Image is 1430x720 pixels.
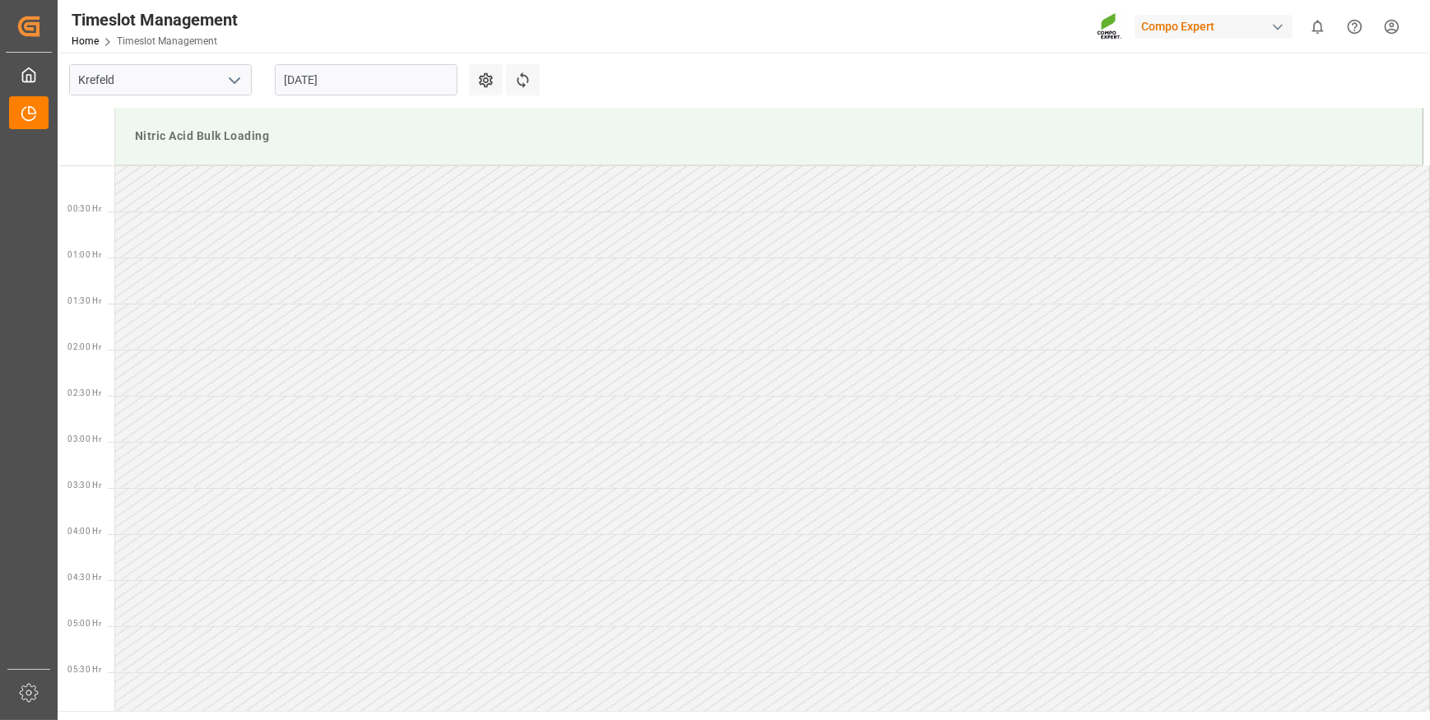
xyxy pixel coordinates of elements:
button: Help Center [1336,8,1373,45]
span: 02:30 Hr [67,388,101,397]
a: Home [72,35,99,47]
span: 03:30 Hr [67,481,101,490]
span: 04:30 Hr [67,573,101,582]
button: Compo Expert [1135,11,1299,42]
button: open menu [221,67,246,93]
input: Type to search/select [69,64,252,95]
span: 05:00 Hr [67,619,101,628]
div: Timeslot Management [72,7,238,32]
span: 02:00 Hr [67,342,101,351]
span: 00:30 Hr [67,204,101,213]
div: Compo Expert [1135,15,1293,39]
span: 01:00 Hr [67,250,101,259]
span: 04:00 Hr [67,527,101,536]
img: Screenshot%202023-09-29%20at%2010.02.21.png_1712312052.png [1097,12,1123,41]
span: 01:30 Hr [67,296,101,305]
span: 05:30 Hr [67,665,101,674]
div: Nitric Acid Bulk Loading [128,121,1409,151]
button: show 0 new notifications [1299,8,1336,45]
input: DD.MM.YYYY [275,64,457,95]
span: 03:00 Hr [67,434,101,444]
